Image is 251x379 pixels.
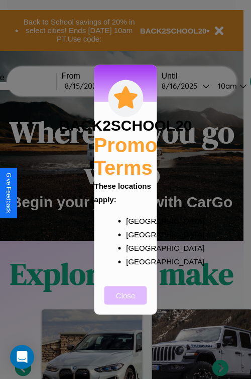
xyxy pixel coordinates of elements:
[94,181,151,203] b: These locations apply:
[126,214,145,227] p: [GEOGRAPHIC_DATA]
[126,254,145,268] p: [GEOGRAPHIC_DATA]
[94,134,158,179] h2: Promo Terms
[126,241,145,254] p: [GEOGRAPHIC_DATA]
[5,173,12,213] div: Give Feedback
[10,345,34,369] div: Open Intercom Messenger
[126,227,145,241] p: [GEOGRAPHIC_DATA]
[59,117,192,134] h3: BACK2SCHOOL20
[104,286,147,304] button: Close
